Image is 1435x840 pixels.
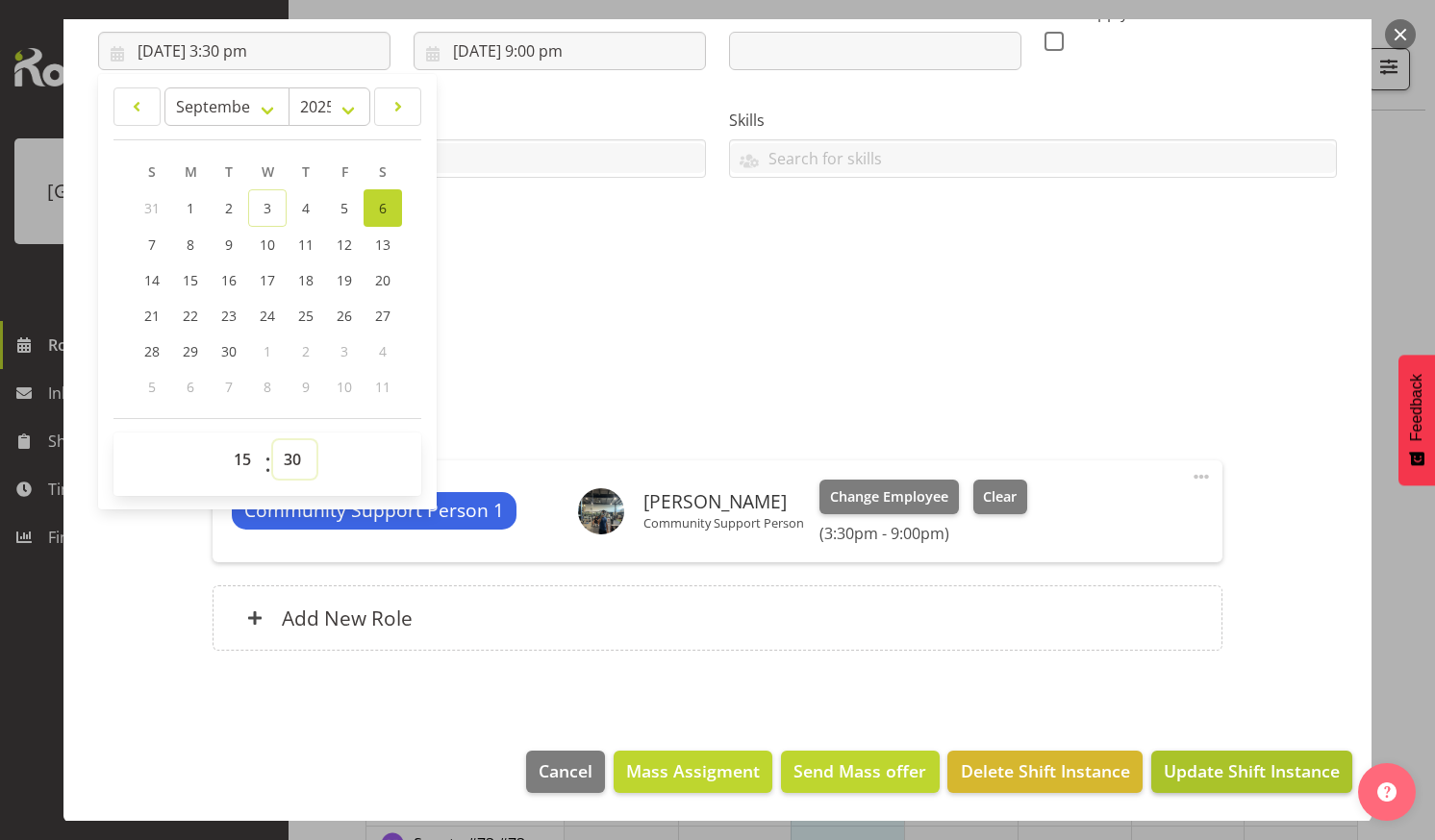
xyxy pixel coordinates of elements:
[148,162,156,181] span: S
[379,342,387,360] span: 4
[325,262,364,298] a: 19
[187,235,194,254] span: 8
[171,298,210,334] a: 22
[793,758,926,783] span: Send Mass offer
[983,486,1017,507] span: Clear
[325,298,364,334] a: 26
[341,162,348,181] span: F
[144,342,160,360] span: 28
[819,524,1027,543] h6: (3:30pm - 9:00pm)
[947,751,1142,793] button: Delete Shift Instance
[1398,355,1435,485] button: Feedback - Show survey
[379,162,387,181] span: S
[221,271,237,289] span: 16
[375,307,390,325] span: 27
[364,189,402,227] a: 6
[287,298,325,334] a: 25
[248,227,287,262] a: 10
[183,271,198,289] span: 15
[210,334,248,369] a: 30
[260,235,275,254] span: 10
[144,307,160,325] span: 21
[730,143,1336,173] input: Search for skills
[364,298,402,334] a: 27
[248,298,287,334] a: 24
[729,109,1337,132] label: Skills
[340,342,348,360] span: 3
[375,378,390,396] span: 11
[183,342,198,360] span: 29
[244,497,504,525] span: Community Support Person 1
[830,486,948,507] span: Change Employee
[133,334,171,369] a: 28
[379,199,387,217] span: 6
[171,227,210,262] a: 8
[221,307,237,325] span: 23
[325,227,364,262] a: 12
[185,162,197,181] span: M
[578,488,624,534] img: raju-regmi9da8a853addd9527ccf3d8ac974f8158.png
[171,334,210,369] a: 29
[819,480,959,514] button: Change Employee
[171,189,210,227] a: 1
[264,342,271,360] span: 1
[264,378,271,396] span: 8
[375,271,390,289] span: 20
[643,491,804,512] h6: [PERSON_NAME]
[148,235,156,254] span: 7
[375,235,390,254] span: 13
[282,605,413,630] h6: Add New Role
[961,758,1130,783] span: Delete Shift Instance
[1164,758,1340,783] span: Update Shift Instance
[210,262,248,298] a: 16
[264,440,271,488] span: :
[171,262,210,298] a: 15
[225,162,233,181] span: T
[337,378,352,396] span: 10
[1151,751,1352,793] button: Update Shift Instance
[643,515,804,531] p: Community Support Person
[210,189,248,227] a: 2
[133,262,171,298] a: 14
[187,199,194,217] span: 1
[626,758,760,783] span: Mass Assigment
[98,341,1337,364] p: Supporting #73
[213,414,1221,437] h5: Roles
[225,235,233,254] span: 9
[262,162,274,181] span: W
[781,751,939,793] button: Send Mass offer
[1377,782,1397,802] img: help-xxl-2.png
[337,235,352,254] span: 12
[526,751,605,793] button: Cancel
[287,262,325,298] a: 18
[298,271,314,289] span: 18
[337,271,352,289] span: 19
[614,751,772,793] button: Mass Assigment
[225,378,233,396] span: 7
[98,32,390,70] input: Click to select...
[260,271,275,289] span: 17
[539,758,592,783] span: Cancel
[148,378,156,396] span: 5
[364,227,402,262] a: 13
[98,295,1337,318] h5: Description
[144,271,160,289] span: 14
[337,307,352,325] span: 26
[302,199,310,217] span: 4
[1408,374,1425,441] span: Feedback
[264,199,271,217] span: 3
[325,189,364,227] a: 5
[210,298,248,334] a: 23
[133,298,171,334] a: 21
[340,199,348,217] span: 5
[225,199,233,217] span: 2
[221,342,237,360] span: 30
[248,189,287,227] a: 3
[187,378,194,396] span: 6
[302,162,310,181] span: T
[183,307,198,325] span: 22
[260,307,275,325] span: 24
[973,480,1028,514] button: Clear
[414,32,706,70] input: Click to select...
[302,342,310,360] span: 2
